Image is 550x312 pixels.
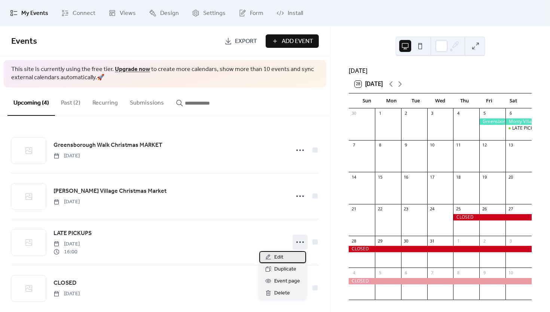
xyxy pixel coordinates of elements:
div: Sun [355,93,379,108]
span: Design [160,9,179,18]
a: Install [271,3,309,23]
a: LATE PICKUPS [54,229,92,238]
div: 3 [430,111,435,116]
button: Submissions [124,87,170,115]
span: Form [250,9,263,18]
div: 18 [455,174,461,180]
button: Recurring [86,87,124,115]
div: 21 [351,206,357,212]
div: 1 [455,238,461,244]
button: Upcoming (4) [7,87,55,116]
div: 10 [508,270,513,275]
a: Form [233,3,269,23]
span: This site is currently using the free tier. to create more calendars, show more than 10 events an... [11,65,319,82]
span: 16:00 [54,248,80,256]
div: Sat [501,93,526,108]
div: 7 [351,142,357,148]
div: CLOSED [349,278,532,284]
span: Views [120,9,136,18]
a: Upgrade now [115,64,150,75]
div: 24 [430,206,435,212]
div: 27 [508,206,513,212]
div: 10 [430,142,435,148]
div: 11 [455,142,461,148]
div: 7 [430,270,435,275]
a: CLOSED [54,278,76,288]
span: Edit [274,253,283,262]
div: Thu [452,93,477,108]
span: Add Event [282,37,313,46]
div: 25 [455,206,461,212]
div: LATE PICKUPS [505,125,532,132]
a: Connect [56,3,101,23]
div: 4 [351,270,357,275]
a: My Events [4,3,54,23]
div: 2 [482,238,487,244]
span: Delete [274,289,290,298]
div: 30 [351,111,357,116]
span: Event page [274,277,300,286]
div: Greensborough Walk Christmas MARKET [479,118,505,125]
span: [DATE] [54,152,80,160]
div: Mon [379,93,403,108]
div: 12 [482,142,487,148]
div: 1 [377,111,383,116]
div: 4 [455,111,461,116]
div: 5 [377,270,383,275]
div: Monty Village Christmas Market [505,118,532,125]
span: Connect [73,9,95,18]
div: 6 [403,270,409,275]
div: 30 [403,238,409,244]
div: 29 [377,238,383,244]
div: Tue [404,93,428,108]
div: Wed [428,93,452,108]
div: [DATE] [349,66,532,75]
div: 20 [508,174,513,180]
span: Duplicate [274,265,296,274]
div: LATE PICKUPS [512,125,542,132]
button: 28[DATE] [352,79,385,89]
div: 3 [508,238,513,244]
div: 9 [482,270,487,275]
div: 23 [403,206,409,212]
a: Settings [186,3,231,23]
a: Design [143,3,184,23]
div: 26 [482,206,487,212]
div: 28 [351,238,357,244]
button: Add Event [266,34,319,48]
a: Greensborough Walk Christmas MARKET [54,140,162,150]
button: Past (2) [55,87,86,115]
div: 5 [482,111,487,116]
span: Export [235,37,257,46]
span: Settings [203,9,226,18]
div: 15 [377,174,383,180]
a: Views [103,3,141,23]
span: Install [288,9,303,18]
div: 8 [455,270,461,275]
div: 8 [377,142,383,148]
div: 19 [482,174,487,180]
div: 17 [430,174,435,180]
span: My Events [21,9,48,18]
span: [DATE] [54,290,80,298]
div: 2 [403,111,409,116]
span: [DATE] [54,198,80,206]
a: Export [219,34,263,48]
div: 22 [377,206,383,212]
div: CLOSED [349,246,532,252]
div: 16 [403,174,409,180]
div: Fri [477,93,501,108]
div: 9 [403,142,409,148]
span: Events [11,33,37,50]
div: 14 [351,174,357,180]
div: CLOSED [453,214,532,220]
div: 13 [508,142,513,148]
span: LATE PICKUPS [54,229,92,238]
a: [PERSON_NAME] Village Christmas Market [54,186,166,196]
span: CLOSED [54,279,76,288]
div: 6 [508,111,513,116]
span: [DATE] [54,240,80,248]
